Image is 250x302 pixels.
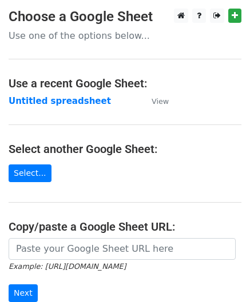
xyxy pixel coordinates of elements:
h4: Use a recent Google Sheet: [9,76,241,90]
a: Untitled spreadsheet [9,96,111,106]
a: View [140,96,169,106]
p: Use one of the options below... [9,30,241,42]
h4: Copy/paste a Google Sheet URL: [9,220,241,233]
h3: Choose a Google Sheet [9,9,241,25]
small: Example: [URL][DOMAIN_NAME] [9,262,126,271]
h4: Select another Google Sheet: [9,142,241,156]
input: Next [9,284,38,302]
small: View [152,97,169,106]
a: Select... [9,164,51,182]
input: Paste your Google Sheet URL here [9,238,236,260]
